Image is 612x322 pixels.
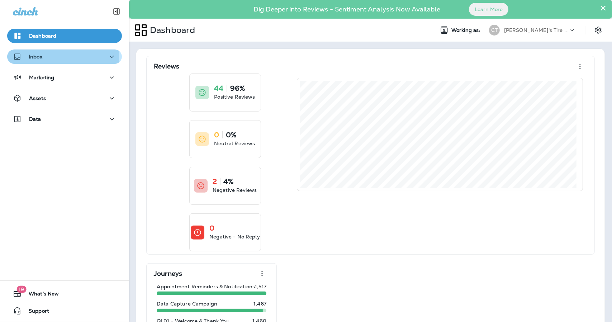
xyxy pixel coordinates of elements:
button: Data [7,112,122,126]
p: 96% [230,85,245,92]
p: 1,467 [253,301,266,307]
button: Learn More [469,3,508,16]
span: Working as: [451,27,482,33]
button: Settings [592,24,605,37]
p: Marketing [29,75,54,80]
p: 0% [226,131,236,138]
button: Marketing [7,70,122,85]
p: 44 [214,85,223,92]
p: Dig Deeper into Reviews - Sentiment Analysis Now Available [233,8,461,10]
p: Negative - No Reply [209,233,260,240]
p: 0 [209,224,214,232]
p: Inbox [29,54,42,60]
button: Support [7,304,122,318]
p: Assets [29,95,46,101]
button: Collapse Sidebar [106,4,127,19]
p: Data Capture Campaign [157,301,217,307]
p: Dashboard [29,33,56,39]
button: Close [600,2,607,14]
button: Inbox [7,49,122,64]
p: 0 [214,131,219,138]
div: CT [489,25,500,35]
button: Assets [7,91,122,105]
p: Journeys [154,270,182,277]
button: 19What's New [7,287,122,301]
p: Appointment Reminders & Notifications [157,284,255,289]
span: 19 [16,286,26,293]
p: 1,517 [255,284,266,289]
span: What's New [22,291,59,299]
button: Dashboard [7,29,122,43]
p: Negative Reviews [213,186,257,194]
p: Neutral Reviews [214,140,255,147]
p: [PERSON_NAME]'s Tire & Auto [504,27,569,33]
span: Support [22,308,49,317]
p: Positive Reviews [214,93,255,100]
p: 2 [213,178,217,185]
p: Reviews [154,63,179,70]
p: 4% [223,178,233,185]
p: Data [29,116,41,122]
p: Dashboard [147,25,195,35]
